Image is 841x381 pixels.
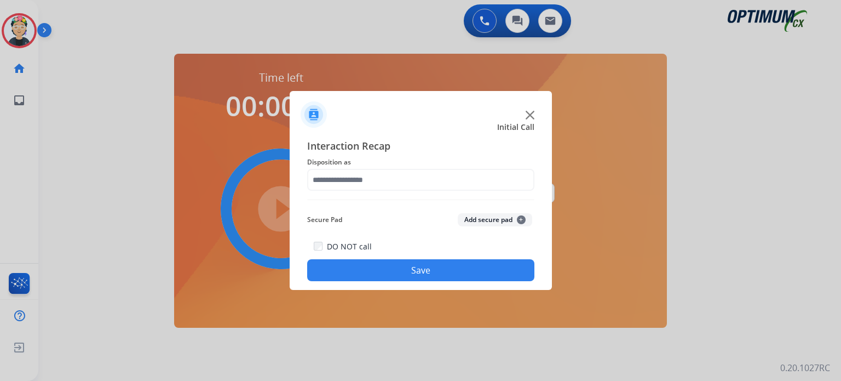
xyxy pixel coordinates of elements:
button: Add secure pad+ [458,213,532,226]
button: Save [307,259,534,281]
span: Interaction Recap [307,138,534,156]
span: Initial Call [497,122,534,133]
span: + [517,215,526,224]
span: Secure Pad [307,213,342,226]
img: contactIcon [301,101,327,128]
label: DO NOT call [327,241,372,252]
img: contact-recap-line.svg [307,200,534,200]
p: 0.20.1027RC [780,361,830,374]
span: Disposition as [307,156,534,169]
